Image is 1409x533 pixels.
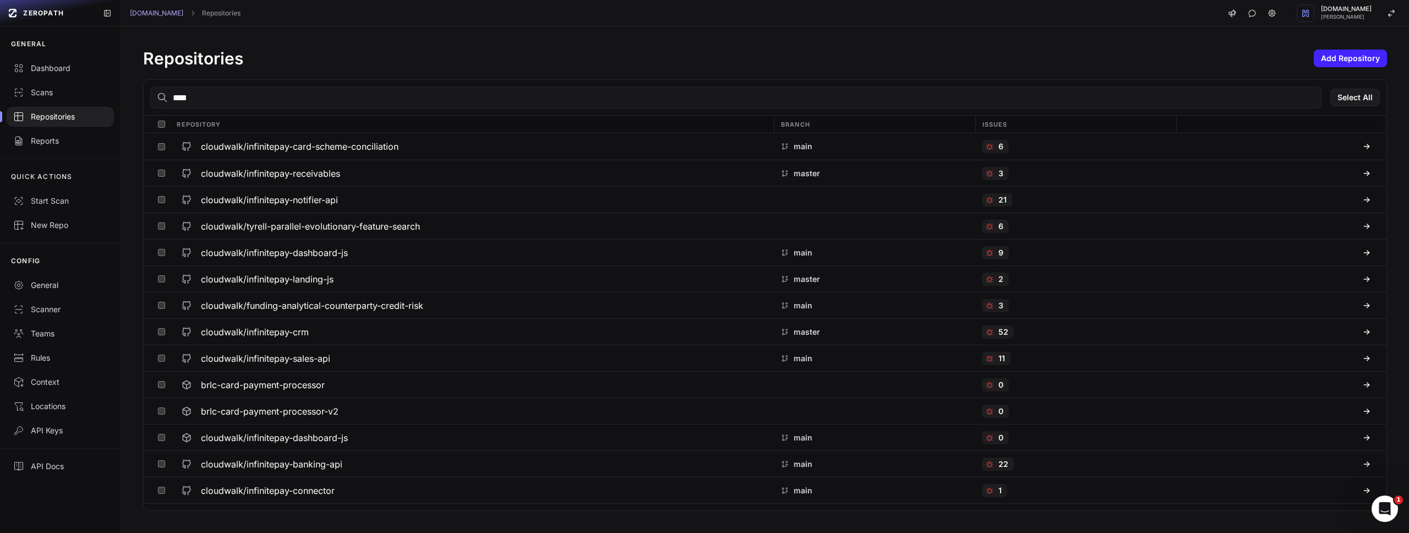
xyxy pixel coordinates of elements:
p: 6 [998,221,1003,232]
div: New Repo [13,220,107,231]
h3: cloudwalk/funding-analytical-counterparty-credit-risk [201,299,423,312]
span: 1 [1394,496,1403,504]
div: Start Scan [13,195,107,206]
p: main [794,485,812,496]
p: 22 [998,459,1008,470]
p: master [794,168,820,179]
p: 9 [998,247,1003,258]
button: cloudwalk/infinitepay-landing-js [170,266,774,292]
button: cloudwalk/infinitepay-dashboard-js [170,240,774,265]
iframe: Intercom live chat [1372,496,1398,522]
p: main [794,459,812,470]
p: 3 [998,300,1003,311]
p: 0 [998,379,1003,390]
h3: brlc-card-payment-processor-v2 [201,405,338,418]
button: cloudwalk/tyrell-parallel-evolutionary-feature-search [170,213,774,239]
div: Teams [13,328,107,339]
p: main [794,247,812,258]
p: main [794,432,812,443]
div: General [13,280,107,291]
button: cloudwalk/infinitepay-connector [170,477,774,503]
svg: chevron right, [189,9,196,17]
p: main [794,300,812,311]
span: ZEROPATH [23,9,64,18]
div: Scans [13,87,107,98]
button: cloudwalk/infinitepay-sales-indexer [170,504,774,530]
p: master [794,327,820,338]
h3: brlc-card-payment-processor [201,378,325,391]
button: Add Repository [1314,50,1387,67]
h3: cloudwalk/infinitepay-sales-api [201,352,330,365]
div: Repositories [13,111,107,122]
p: 0 [998,406,1003,417]
div: Branch [774,116,975,133]
div: Context [13,377,107,388]
div: brlc-card-payment-processor 0 [144,371,1386,398]
div: Scanner [13,304,107,315]
p: 1 [998,485,1002,496]
button: cloudwalk/infinitepay-card-scheme-conciliation [170,133,774,160]
div: cloudwalk/infinitepay-notifier-api 21 [144,186,1386,213]
div: cloudwalk/infinitepay-dashboard-js main 0 [144,424,1386,450]
button: cloudwalk/infinitepay-banking-api [170,451,774,477]
h3: cloudwalk/tyrell-parallel-evolutionary-feature-search [201,220,420,233]
p: GENERAL [11,40,46,48]
div: cloudwalk/infinitepay-sales-indexer [144,503,1386,530]
button: Select All [1330,89,1380,106]
div: cloudwalk/funding-analytical-counterparty-credit-risk main 3 [144,292,1386,318]
p: master [794,274,820,285]
h3: cloudwalk/infinitepay-crm [201,325,309,339]
button: cloudwalk/infinitepay-receivables [170,160,774,186]
div: Repository [170,116,774,133]
button: brlc-card-payment-processor [170,372,774,398]
h3: cloudwalk/infinitepay-card-scheme-conciliation [201,140,398,153]
div: Dashboard [13,63,107,74]
a: ZEROPATH [4,4,94,22]
div: cloudwalk/infinitepay-dashboard-js main 9 [144,239,1386,265]
span: [DOMAIN_NAME] [1321,6,1372,12]
button: cloudwalk/infinitepay-dashboard-js [170,425,774,450]
h3: cloudwalk/infinitepay-connector [201,484,335,497]
p: 21 [998,194,1007,205]
div: Reports [13,135,107,146]
a: [DOMAIN_NAME] [130,9,183,18]
div: cloudwalk/tyrell-parallel-evolutionary-feature-search 6 [144,213,1386,239]
button: cloudwalk/infinitepay-sales-api [170,345,774,371]
h3: cloudwalk/infinitepay-dashboard-js [201,431,348,444]
p: 3 [998,168,1003,179]
span: [PERSON_NAME] [1321,14,1372,20]
a: Repositories [202,9,241,18]
div: cloudwalk/infinitepay-crm master 52 [144,318,1386,345]
div: cloudwalk/infinitepay-landing-js master 2 [144,265,1386,292]
nav: breadcrumb [130,9,241,18]
div: Issues [975,116,1177,133]
div: API Keys [13,425,107,436]
p: QUICK ACTIONS [11,172,73,181]
p: 11 [998,353,1005,364]
h3: cloudwalk/infinitepay-notifier-api [201,193,338,206]
div: cloudwalk/infinitepay-connector main 1 [144,477,1386,503]
p: 52 [998,327,1008,338]
div: brlc-card-payment-processor-v2 0 [144,398,1386,424]
h3: cloudwalk/infinitepay-banking-api [201,458,342,471]
button: cloudwalk/infinitepay-notifier-api [170,187,774,213]
p: CONFIG [11,257,40,265]
h3: cloudwalk/infinitepay-sales-indexer [201,510,348,524]
p: 0 [998,432,1003,443]
h3: cloudwalk/infinitepay-dashboard-js [201,246,348,259]
div: cloudwalk/infinitepay-sales-api main 11 [144,345,1386,371]
div: API Docs [13,461,107,472]
h1: Repositories [143,48,243,68]
button: cloudwalk/funding-analytical-counterparty-credit-risk [170,292,774,318]
button: cloudwalk/infinitepay-crm [170,319,774,345]
h3: cloudwalk/infinitepay-receivables [201,167,340,180]
p: 6 [998,141,1003,152]
div: cloudwalk/infinitepay-banking-api main 22 [144,450,1386,477]
div: cloudwalk/infinitepay-card-scheme-conciliation main 6 [144,133,1386,160]
div: Locations [13,401,107,412]
div: cloudwalk/infinitepay-receivables master 3 [144,160,1386,186]
h3: cloudwalk/infinitepay-landing-js [201,273,334,286]
div: Rules [13,352,107,363]
p: 2 [998,274,1003,285]
p: main [794,353,812,364]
